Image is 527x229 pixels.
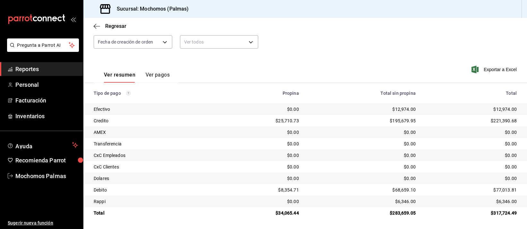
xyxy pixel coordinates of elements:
h3: Sucursal: Mochomos (Palmas) [112,5,189,13]
div: $0.00 [426,175,517,182]
div: $0.00 [426,141,517,147]
div: $0.00 [223,175,299,182]
div: Total sin propina [309,91,416,96]
div: navigation tabs [104,72,170,83]
div: $68,659.10 [309,187,416,193]
div: $0.00 [309,141,416,147]
div: $0.00 [309,129,416,135]
div: Credito [94,118,213,124]
span: Ayuda [15,141,70,149]
div: $195,679.95 [309,118,416,124]
a: Pregunta a Parrot AI [4,46,79,53]
div: $25,710.73 [223,118,299,124]
div: Efectivo [94,106,213,112]
div: $6,346.00 [426,198,517,205]
div: AMEX [94,129,213,135]
div: Dolares [94,175,213,182]
div: $0.00 [223,198,299,205]
button: Exportar a Excel [473,66,517,73]
div: $0.00 [223,164,299,170]
div: Transferencia [94,141,213,147]
div: $8,354.71 [223,187,299,193]
button: Regresar [94,23,126,29]
div: $0.00 [223,106,299,112]
div: $77,013.81 [426,187,517,193]
div: $0.00 [426,129,517,135]
div: $317,724.49 [426,210,517,216]
span: Recomienda Parrot [15,156,78,165]
span: Personal [15,80,78,89]
span: Sugerir nueva función [8,220,78,226]
div: Debito [94,187,213,193]
svg: Los pagos realizados con Pay y otras terminales son montos brutos. [126,91,131,95]
button: open_drawer_menu [71,17,76,22]
span: Facturación [15,96,78,105]
button: Pregunta a Parrot AI [7,38,79,52]
div: CxC Clientes [94,164,213,170]
button: Ver pagos [146,72,170,83]
div: Propina [223,91,299,96]
div: $0.00 [309,152,416,159]
div: Tipo de pago [94,91,213,96]
div: $34,065.44 [223,210,299,216]
span: Fecha de creación de orden [98,39,153,45]
div: $0.00 [309,164,416,170]
span: Inventarios [15,112,78,120]
div: $12,974.00 [309,106,416,112]
button: Ver resumen [104,72,135,83]
div: $0.00 [223,141,299,147]
span: Reportes [15,65,78,73]
div: Total [94,210,213,216]
div: $0.00 [223,152,299,159]
div: CxC Empleados [94,152,213,159]
span: Pregunta a Parrot AI [17,42,69,49]
div: $0.00 [223,129,299,135]
div: $0.00 [309,175,416,182]
div: Rappi [94,198,213,205]
div: $0.00 [426,152,517,159]
div: $0.00 [426,164,517,170]
div: $221,390.68 [426,118,517,124]
span: Mochomos Palmas [15,172,78,180]
span: Regresar [105,23,126,29]
div: $6,346.00 [309,198,416,205]
div: Total [426,91,517,96]
div: $283,659.05 [309,210,416,216]
div: Ver todos [180,35,259,49]
div: $12,974.00 [426,106,517,112]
